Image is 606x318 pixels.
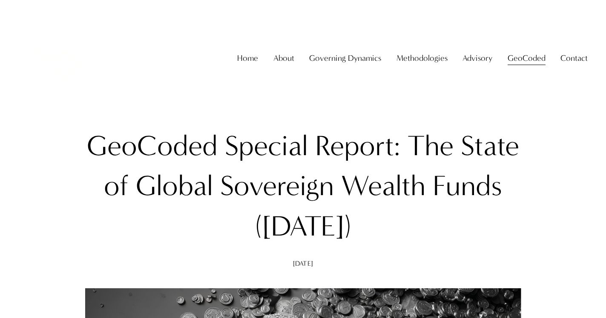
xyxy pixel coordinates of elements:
span: Contact [560,51,588,66]
a: Home [237,50,258,67]
a: folder dropdown [560,50,588,67]
a: folder dropdown [273,50,294,67]
h1: GeoCoded Special Report: The State of Global Sovereign Wealth Funds ([DATE]) [78,126,528,246]
span: Advisory [462,51,492,66]
img: Christopher Sanchez &amp; Co. [18,20,97,98]
span: GeoCoded [508,51,546,66]
a: folder dropdown [508,50,546,67]
a: folder dropdown [309,50,381,67]
span: Governing Dynamics [309,51,381,66]
a: folder dropdown [396,50,448,67]
span: Methodologies [396,51,448,66]
span: About [273,51,294,66]
a: folder dropdown [462,50,492,67]
span: [DATE] [293,259,313,267]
